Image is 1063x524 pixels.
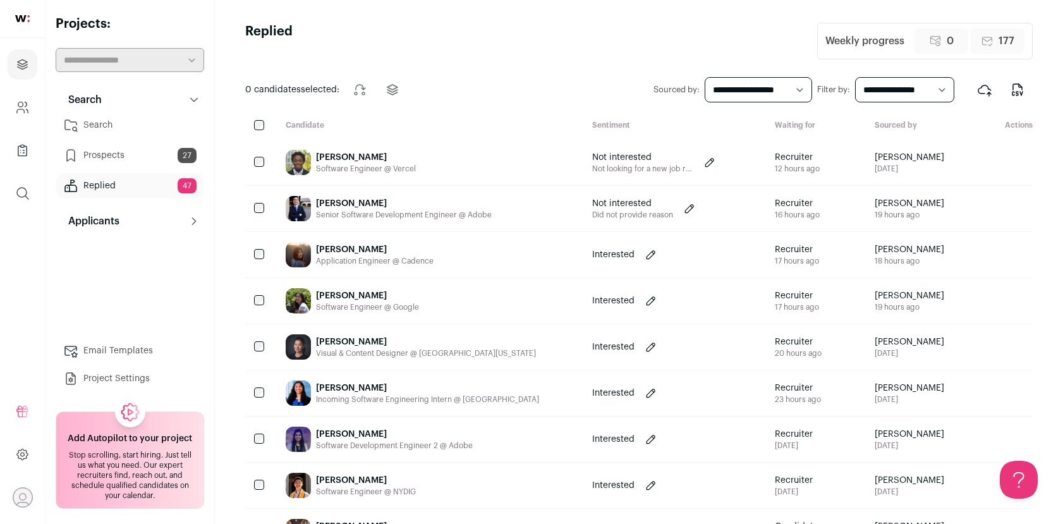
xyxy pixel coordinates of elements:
[775,336,822,348] span: Recruiter
[775,256,819,266] div: 17 hours ago
[178,178,197,193] span: 47
[1000,461,1038,499] iframe: Help Scout Beacon - Open
[316,441,473,451] div: Software Development Engineer 2 @ Adobe
[592,151,693,164] p: Not interested
[56,87,204,113] button: Search
[875,243,944,256] span: [PERSON_NAME]
[775,197,820,210] span: Recruiter
[775,382,821,394] span: Recruiter
[875,302,944,312] span: 19 hours ago
[775,210,820,220] div: 16 hours ago
[316,336,536,348] div: [PERSON_NAME]
[825,34,904,49] div: Weekly progress
[286,196,311,221] img: edb4ab1c062e8dbfa399accd7395eae442a440a52dc36a3e0615fcb943479cbc
[592,210,673,220] p: Did not provide reason
[56,338,204,363] a: Email Templates
[765,120,865,132] div: Waiting for
[316,210,492,220] div: Senior Software Development Engineer @ Adobe
[875,348,944,358] span: [DATE]
[61,214,119,229] p: Applicants
[286,288,311,314] img: 89820e32d89108e3a766617f94f783c452f7a5c8c834e8ccc533780b76fca35e.jpg
[245,85,301,94] span: 0 candidates
[1002,75,1033,105] button: Export to CSV
[875,428,944,441] span: [PERSON_NAME]
[245,83,339,96] span: selected:
[8,49,37,80] a: Projects
[592,479,635,492] p: Interested
[775,289,819,302] span: Recruiter
[582,120,764,132] div: Sentiment
[592,295,635,307] p: Interested
[775,164,820,174] div: 12 hours ago
[947,34,954,49] span: 0
[875,487,944,497] span: [DATE]
[64,450,196,501] div: Stop scrolling, start hiring. Just tell us what you need. Our expert recruiters find, reach out, ...
[875,394,944,405] span: [DATE]
[592,248,635,261] p: Interested
[56,143,204,168] a: Prospects27
[276,120,582,132] div: Candidate
[875,210,944,220] span: 19 hours ago
[286,242,311,267] img: f2d690a8439332fb3794edae721df7a1efbe3a76f0fc6b26d8f9f6e7ad72b412.jpg
[775,428,813,441] span: Recruiter
[68,432,192,445] h2: Add Autopilot to your project
[56,411,204,509] a: Add Autopilot to your project Stop scrolling, start hiring. Just tell us what you need. Our exper...
[286,150,311,175] img: c475129f22a807339bcb8e3cf418f9a907fe02617c98bb3e0047786ce825a86f.jpg
[653,85,700,95] label: Sourced by:
[316,197,492,210] div: [PERSON_NAME]
[316,151,416,164] div: [PERSON_NAME]
[15,15,30,22] img: wellfound-shorthand-0d5821cbd27db2630d0214b213865d53afaa358527fdda9d0ea32b1df1b89c2c.svg
[61,92,102,107] p: Search
[316,394,539,405] div: Incoming Software Engineering Intern @ [GEOGRAPHIC_DATA]
[316,428,473,441] div: [PERSON_NAME]
[316,382,539,394] div: [PERSON_NAME]
[775,474,813,487] span: Recruiter
[56,113,204,138] a: Search
[875,441,944,451] span: [DATE]
[592,433,635,446] p: Interested
[316,243,434,256] div: [PERSON_NAME]
[8,135,37,166] a: Company Lists
[245,23,293,59] h1: Replied
[999,34,1014,49] span: 177
[865,120,987,132] div: Sourced by
[13,487,33,508] button: Open dropdown
[56,15,204,33] h2: Projects:
[775,243,819,256] span: Recruiter
[316,289,419,302] div: [PERSON_NAME]
[987,120,1033,132] div: Actions
[775,394,821,405] div: 23 hours ago
[775,302,819,312] div: 17 hours ago
[316,256,434,266] div: Application Engineer @ Cadence
[316,302,419,312] div: Software Engineer @ Google
[286,334,311,360] img: f55dc8813258650c035635dc1fa8fa587a14ae6299a42151603ba5a523eb7976.jpg
[56,366,204,391] a: Project Settings
[875,256,944,266] span: 18 hours ago
[592,164,693,174] p: Not looking for a new job right now
[56,173,204,198] a: Replied47
[8,92,37,123] a: Company and ATS Settings
[286,427,311,452] img: 4f93594206ff473b2d86a856ae09dd2be29cb01b42d473e56e3369f684f036e3
[875,164,944,174] span: [DATE]
[592,387,635,399] p: Interested
[875,474,944,487] span: [PERSON_NAME]
[875,382,944,394] span: [PERSON_NAME]
[286,381,311,406] img: 6ea5d3257dbf989d0919c5d21d700780b0ce0a6fedfe5f4827c5cb31a6340057
[316,348,536,358] div: Visual & Content Designer @ [GEOGRAPHIC_DATA][US_STATE]
[592,197,673,210] p: Not interested
[592,341,635,353] p: Interested
[775,487,813,497] div: [DATE]
[875,289,944,302] span: [PERSON_NAME]
[56,209,204,234] button: Applicants
[775,348,822,358] div: 20 hours ago
[817,85,850,95] label: Filter by:
[875,336,944,348] span: [PERSON_NAME]
[178,148,197,163] span: 27
[775,151,820,164] span: Recruiter
[775,441,813,451] div: [DATE]
[316,474,416,487] div: [PERSON_NAME]
[969,75,1000,105] button: Export to ATS
[316,487,416,497] div: Software Engineer @ NYDIG
[316,164,416,174] div: Software Engineer @ Vercel
[875,151,944,164] span: [PERSON_NAME]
